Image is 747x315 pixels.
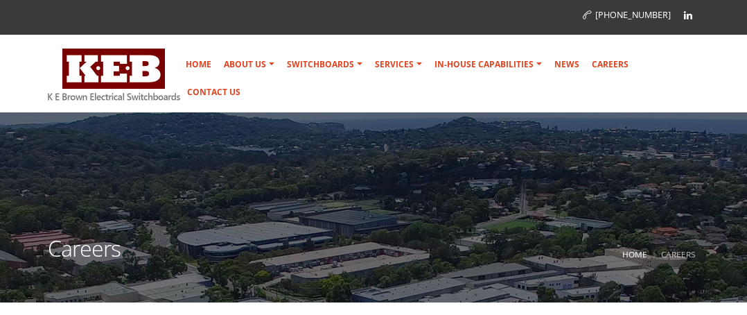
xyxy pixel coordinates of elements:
[48,237,121,277] h1: Careers
[180,51,217,78] a: Home
[48,49,180,101] img: K E Brown Electrical Switchboards
[369,51,428,78] a: Services
[182,78,246,106] a: Contact Us
[281,51,368,78] a: Switchboards
[650,246,696,263] li: Careers
[678,5,698,26] a: Linkedin
[549,51,585,78] a: News
[622,248,647,259] a: Home
[218,51,280,78] a: About Us
[429,51,547,78] a: In-house Capabilities
[586,51,634,78] a: Careers
[583,9,671,21] a: [PHONE_NUMBER]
